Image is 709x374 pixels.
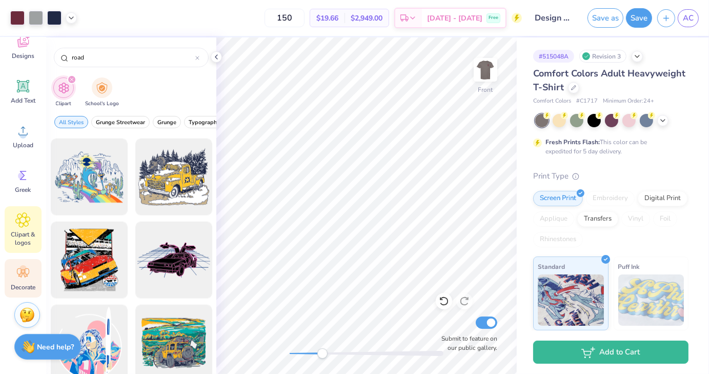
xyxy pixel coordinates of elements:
button: filter button [85,77,119,108]
span: Comfort Colors [533,97,571,106]
button: filter button [153,116,181,128]
img: Standard [538,274,604,326]
span: Minimum Order: 24 + [603,97,654,106]
div: Applique [533,211,574,227]
input: Try "Stars" [71,52,195,63]
button: filter button [91,116,150,128]
div: filter for Clipart [53,77,74,108]
div: Transfers [577,211,618,227]
div: Screen Print [533,191,583,206]
button: Add to Cart [533,341,688,364]
div: Digital Print [638,191,687,206]
div: Print Type [533,170,688,182]
span: Comfort Colors Adult Heavyweight T-Shirt [533,67,685,93]
span: Clipart [56,100,72,108]
span: $19.66 [316,13,338,24]
span: # C1717 [576,97,598,106]
div: filter for School's Logo [85,77,119,108]
button: filter button [184,116,225,128]
div: Revision 3 [579,50,626,63]
img: Puff Ink [618,274,684,326]
input: Untitled Design [527,8,577,28]
div: Rhinestones [533,232,583,247]
button: filter button [53,77,74,108]
span: $2,949.00 [351,13,382,24]
div: This color can be expedited for 5 day delivery. [545,137,672,156]
div: Front [478,85,493,94]
button: Save [626,8,652,28]
img: Front [475,60,496,80]
div: Foil [653,211,677,227]
div: Embroidery [586,191,635,206]
span: Typography [189,119,220,126]
div: Vinyl [621,211,650,227]
span: Decorate [11,283,35,291]
button: Save as [588,8,623,28]
span: Add Text [11,96,35,105]
span: Puff Ink [618,261,640,272]
span: All Styles [59,119,84,126]
span: Upload [13,141,33,149]
div: Accessibility label [317,348,328,359]
span: Grunge [157,119,176,126]
label: Submit to feature on our public gallery. [436,334,497,352]
span: Grunge Streetwear [96,119,145,126]
a: AC [678,9,699,27]
input: – – [265,9,305,27]
span: Designs [12,52,34,60]
img: Clipart Image [58,82,70,94]
span: AC [683,12,694,24]
span: School's Logo [85,100,119,108]
span: [DATE] - [DATE] [427,13,482,24]
strong: Fresh Prints Flash: [545,138,600,146]
span: Free [489,14,498,22]
button: filter button [54,116,88,128]
span: Clipart & logos [6,230,40,247]
div: # 515048A [533,50,574,63]
span: Standard [538,261,565,272]
strong: Need help? [37,342,74,352]
span: Greek [15,186,31,194]
img: School's Logo Image [96,82,108,94]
